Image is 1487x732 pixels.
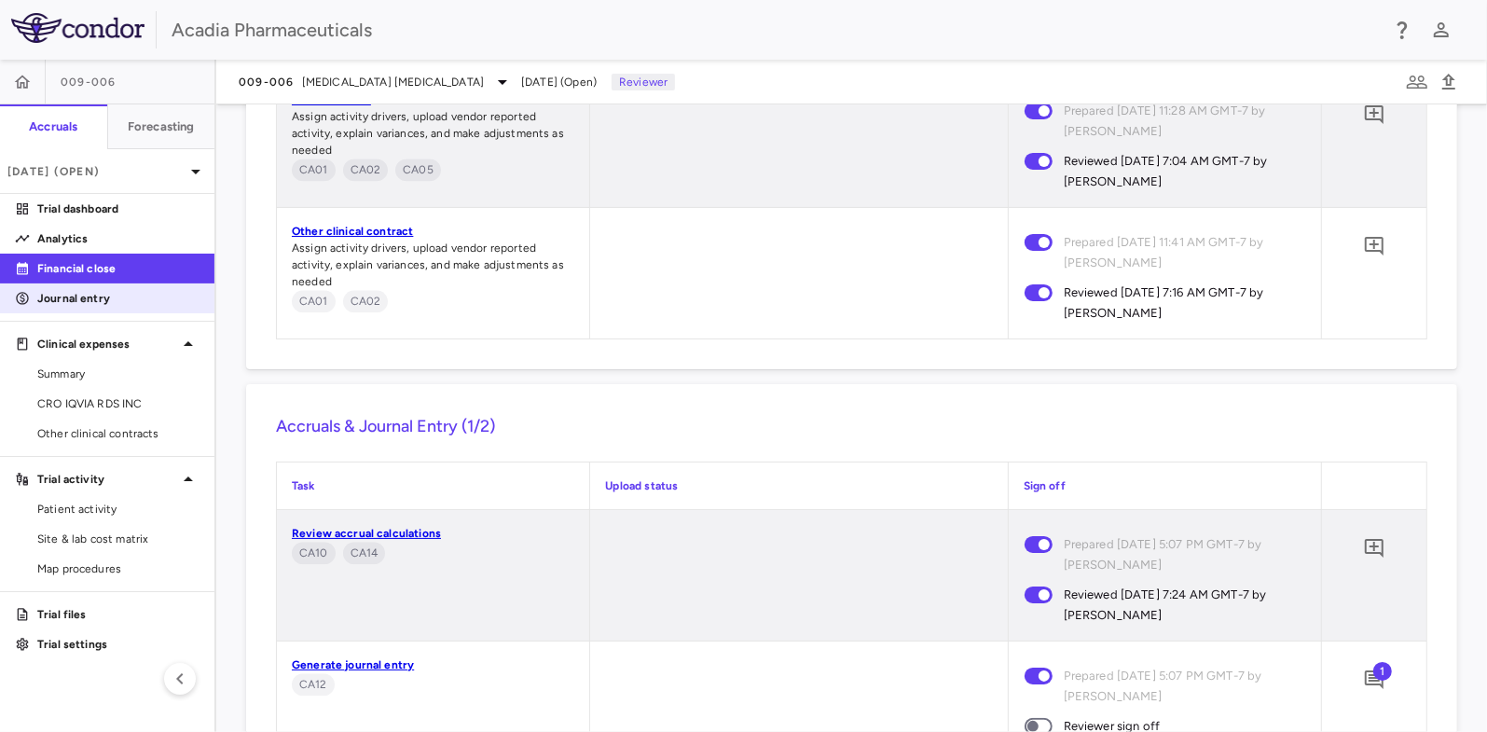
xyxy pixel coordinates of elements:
span: Assign activity drivers, upload vendor reported activity, explain variances, and make adjustments... [292,242,564,288]
span: 1 [1373,662,1392,681]
span: [DATE] (Open) [521,74,597,90]
span: As new or amended R&D (clinical trial and other R&D) contracts are executed, the Accounting Manag... [292,290,336,312]
span: 009-006 [239,75,295,90]
span: CA10 [292,545,336,561]
span: Reviewed [DATE] 7:04 AM GMT-7 by [PERSON_NAME] [1064,151,1291,192]
div: Acadia Pharmaceuticals [172,16,1379,44]
span: Reviewed [DATE] 7:24 AM GMT-7 by [PERSON_NAME] [1064,585,1291,626]
span: CA01 [292,293,336,310]
svg: Add comment [1363,537,1385,559]
span: CA02 [343,293,389,310]
span: CRO IQVIA RDS INC [37,395,200,412]
button: Add comment [1358,664,1390,696]
h6: Accruals [29,118,77,135]
a: Review accrual calculations [292,527,441,540]
p: Financial close [37,260,200,277]
h6: Accruals & Journal Entry (1/2) [276,414,1427,439]
span: Prepared [DATE] 11:41 AM GMT-7 by [PERSON_NAME] [1064,232,1291,273]
span: Monthly, the Accounting Manager, or designee, updates the Clinical Trial Workbooks based on infor... [343,290,389,312]
a: Generate journal entry [292,658,414,671]
span: CA05 [395,161,441,178]
span: Prepared [DATE] 5:07 PM GMT-7 by [PERSON_NAME] [1064,534,1291,575]
a: Other clinical contract [292,225,413,238]
p: Upload status [605,477,992,494]
p: Sign off [1024,477,1306,494]
svg: Add comment [1363,669,1385,691]
p: Trial activity [37,471,177,488]
p: Trial dashboard [37,200,200,217]
span: On a quarterly basis, a meeting is held between ClinOps, FP&A and Accounting, to ensure informati... [343,542,386,564]
p: Analytics [37,230,200,247]
span: Journal entries are prepared by the Accounting Manager for Clinical Trial Accruals, and reviewed ... [292,673,335,696]
span: Reviewed [DATE] 7:16 AM GMT-7 by [PERSON_NAME] [1064,283,1291,324]
span: Patient activity [37,501,200,518]
button: Add comment [1358,532,1390,564]
span: As new or amended R&D (clinical trial and other R&D) contracts are executed, the Accounting Manag... [292,159,336,181]
p: Task [292,477,574,494]
span: Map procedures [37,560,200,577]
span: Monthly, the Accounting Manager, or designee, updates the Clinical Trial Workbooks based on infor... [343,159,389,181]
span: Summary [37,366,200,382]
span: Monthly, the Purchase Order reports and Invoice Registers are ran from Coupa to facilitate the Cl... [292,542,336,564]
button: Add comment [1358,99,1390,131]
p: Trial files [37,606,200,623]
span: Site & lab cost matrix [37,531,200,547]
span: Prepared [DATE] 11:28 AM GMT-7 by [PERSON_NAME] [1064,101,1291,142]
span: CA12 [292,676,335,693]
p: Trial settings [37,636,200,653]
span: Quarterly, the Company reconciles our CRO Direct Labor expenses to the CRO’s estimate. As materia... [395,159,441,181]
h6: Forecasting [128,118,195,135]
p: [DATE] (Open) [7,163,185,180]
svg: Add comment [1363,235,1385,257]
span: Prepared [DATE] 5:07 PM GMT-7 by [PERSON_NAME] [1064,666,1291,707]
span: CA01 [292,161,336,178]
span: Assign activity drivers, upload vendor reported activity, explain variances, and make adjustments... [292,110,564,157]
button: Add comment [1358,230,1390,262]
span: CA02 [343,161,389,178]
span: [MEDICAL_DATA] [MEDICAL_DATA] [302,74,484,90]
span: 009-006 [61,75,117,90]
img: logo-full-SnFGN8VE.png [11,13,145,43]
p: Clinical expenses [37,336,177,352]
p: Journal entry [37,290,200,307]
p: Reviewer [612,74,675,90]
span: CA14 [343,545,386,561]
span: Other clinical contracts [37,425,200,442]
svg: Add comment [1363,104,1385,126]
